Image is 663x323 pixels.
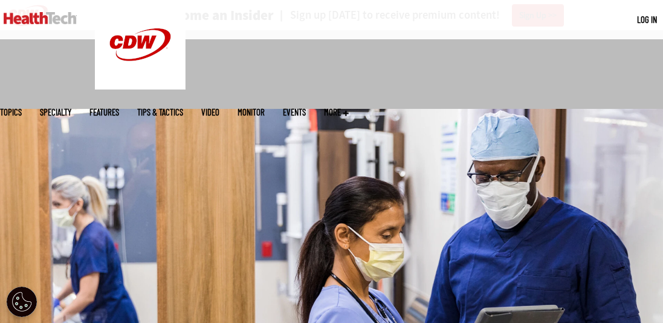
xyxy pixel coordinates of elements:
[137,108,183,117] a: Tips & Tactics
[40,108,71,117] span: Specialty
[637,13,657,26] div: User menu
[7,287,37,317] button: Open Preferences
[201,108,219,117] a: Video
[283,108,306,117] a: Events
[89,108,119,117] a: Features
[4,12,77,24] img: Home
[637,14,657,25] a: Log in
[324,108,349,117] span: More
[238,108,265,117] a: MonITor
[7,287,37,317] div: Cookie Settings
[95,80,186,93] a: CDW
